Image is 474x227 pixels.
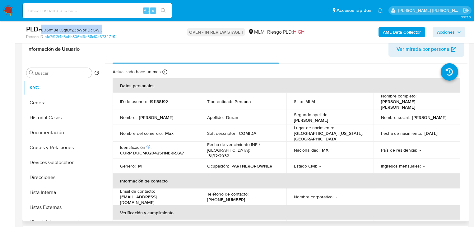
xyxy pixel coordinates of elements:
p: Duran [226,115,238,120]
p: Nombre corporativo : [294,194,333,200]
button: Direcciones [24,170,102,185]
button: AML Data Collector [379,27,425,37]
a: Notificaciones [378,8,383,13]
p: Segundo apellido : [294,112,328,117]
span: HIGH [293,28,304,35]
p: [PERSON_NAME] [412,115,446,120]
p: Identificación : [120,144,151,150]
p: Ocupación : [207,163,229,169]
p: [DATE] [425,130,438,136]
button: Volver al orden por defecto [94,70,99,77]
p: País de residencia : [381,147,417,153]
p: Soft descriptor : [207,130,236,136]
p: Apellido : [207,115,224,120]
b: AML Data Collector [383,27,421,37]
p: - [420,147,421,153]
p: michelleangelica.rodriguez@mercadolibre.com.mx [398,7,461,13]
p: Fecha de nacimiento : [381,130,422,136]
p: Fecha de vencimiento INE / [GEOGRAPHIC_DATA] : [207,142,279,153]
p: MLM [305,99,315,104]
p: ID de usuario : [120,99,147,104]
p: Género : [120,163,136,169]
p: Teléfono de contacto : [207,191,249,197]
button: Documentación [24,125,102,140]
button: Lista Interna [24,185,102,200]
p: Persona [235,99,251,104]
p: Tipo entidad : [207,99,232,104]
p: Nacionalidad : [294,147,319,153]
p: PARTNEROROWNER [231,163,272,169]
p: [EMAIL_ADDRESS][DOMAIN_NAME] [120,194,190,205]
span: # u06hY8eKCqfDfZ3bWpFDcGWK [39,27,102,33]
th: Datos personales [113,78,460,93]
p: Nombre : [120,115,137,120]
p: Actualizado hace un mes [113,69,161,75]
p: Max [165,130,174,136]
div: MLM [248,29,265,35]
p: 31/12/2032 [208,153,229,158]
p: [PERSON_NAME] [294,117,328,123]
b: Person ID [26,34,43,40]
p: - [423,163,425,169]
a: b1e7f92f4d5abb806c16e58cf0a67327 [44,34,115,40]
p: Email de contacto : [120,188,155,194]
h1: Información de Usuario [27,46,80,52]
span: 3.163.0 [461,15,471,20]
p: Nombre del comercio : [120,130,163,136]
p: - [336,194,337,200]
input: Buscar usuario o caso... [23,7,172,15]
p: OPEN - IN REVIEW STAGE I [187,28,245,36]
button: Historial Casos [24,110,102,125]
button: Ver mirada por persona [388,42,464,57]
button: search-icon [157,6,170,15]
p: [PERSON_NAME] [139,115,173,120]
p: [PHONE_NUMBER] [207,197,245,202]
p: Nombre completo : [381,93,416,99]
p: [GEOGRAPHIC_DATA], [US_STATE], [GEOGRAPHIC_DATA] [294,130,364,142]
button: Listas Externas [24,200,102,215]
span: Accesos rápidos [337,7,371,14]
span: Riesgo PLD: [267,29,304,35]
p: [PERSON_NAME] [PERSON_NAME] [381,99,451,110]
p: M [138,163,142,169]
p: Sitio : [294,99,303,104]
span: Alt [144,7,149,13]
a: Salir [463,7,469,14]
b: PLD [26,24,39,34]
span: Acciones [437,27,455,37]
button: Cruces y Relaciones [24,140,102,155]
p: MX [322,147,328,153]
p: Ingresos mensuales : [381,163,421,169]
button: Buscar [29,70,34,75]
th: Verificación y cumplimiento [113,205,460,220]
p: Estado Civil : [294,163,317,169]
p: 191188192 [149,99,168,104]
p: Lugar de nacimiento : [294,125,334,130]
button: KYC [24,80,102,95]
button: General [24,95,102,110]
p: - [319,163,321,169]
button: Devices Geolocation [24,155,102,170]
input: Buscar [35,70,89,76]
p: CURP DUCM020425HNERRXA7 [120,150,184,156]
p: Nombre social : [381,115,410,120]
p: COMIDA [239,130,256,136]
span: Ver mirada por persona [397,42,449,57]
span: s [152,7,154,13]
button: Acciones [433,27,465,37]
th: Información de contacto [113,173,460,188]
